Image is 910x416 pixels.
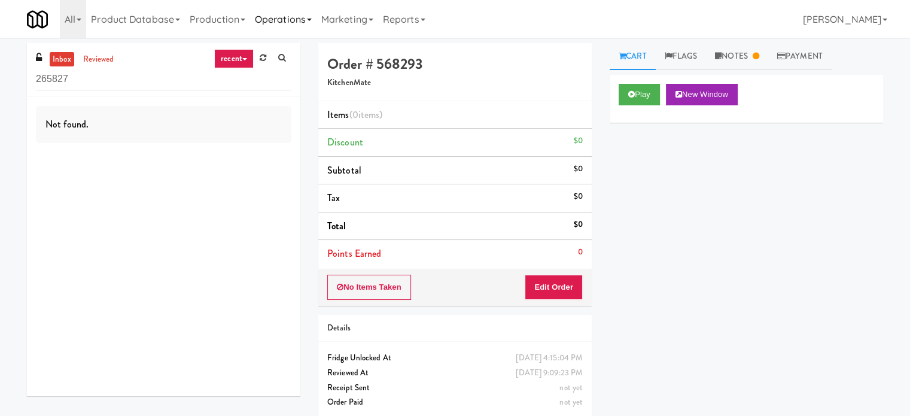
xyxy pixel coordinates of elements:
span: Tax [327,191,340,205]
h5: KitchenMate [327,78,583,87]
ng-pluralize: items [358,108,380,122]
div: Details [327,321,583,336]
span: Total [327,219,346,233]
div: $0 [574,189,583,204]
div: Receipt Sent [327,381,583,396]
div: $0 [574,162,583,177]
div: [DATE] 4:15:04 PM [516,351,583,366]
span: Items [327,108,382,122]
a: Cart [610,43,656,70]
div: [DATE] 9:09:23 PM [516,366,583,381]
div: Order Paid [327,395,583,410]
span: Not found. [45,117,89,131]
button: Edit Order [525,275,583,300]
a: reviewed [80,52,117,67]
a: Payment [768,43,832,70]
h4: Order # 568293 [327,56,583,72]
button: New Window [666,84,738,105]
div: $0 [574,133,583,148]
div: Reviewed At [327,366,583,381]
button: Play [619,84,660,105]
span: Discount [327,135,363,149]
span: Subtotal [327,163,361,177]
div: 0 [578,245,583,260]
input: Search vision orders [36,68,291,90]
a: Flags [656,43,707,70]
a: recent [214,49,254,68]
a: Notes [706,43,768,70]
span: (0 ) [349,108,383,122]
img: Micromart [27,9,48,30]
button: No Items Taken [327,275,411,300]
span: not yet [559,382,583,393]
div: $0 [574,217,583,232]
a: inbox [50,52,74,67]
div: Fridge Unlocked At [327,351,583,366]
span: not yet [559,396,583,408]
span: Points Earned [327,247,381,260]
